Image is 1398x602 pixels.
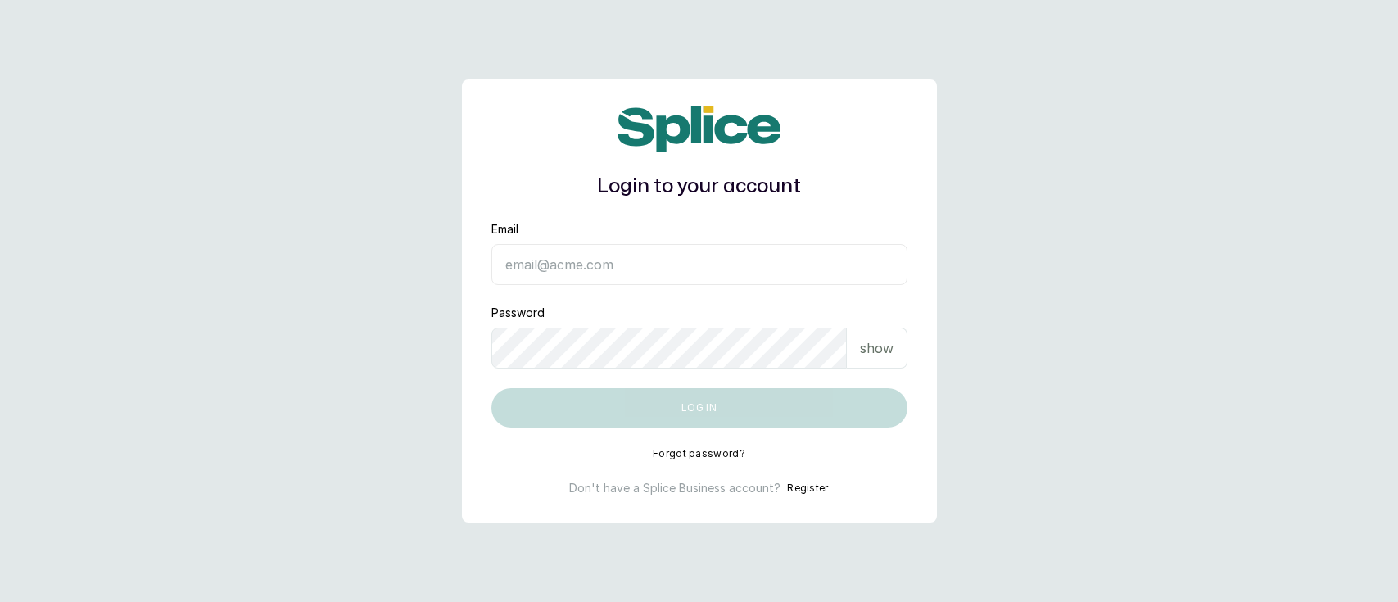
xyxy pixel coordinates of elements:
button: Forgot password? [653,447,745,460]
button: Register [787,480,828,496]
label: Password [491,305,545,321]
h1: Login to your account [491,172,907,201]
button: Log in [491,388,907,428]
p: Don't have a Splice Business account? [569,480,780,496]
label: Email [491,221,518,238]
p: show [860,338,894,358]
input: email@acme.com [491,244,907,285]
